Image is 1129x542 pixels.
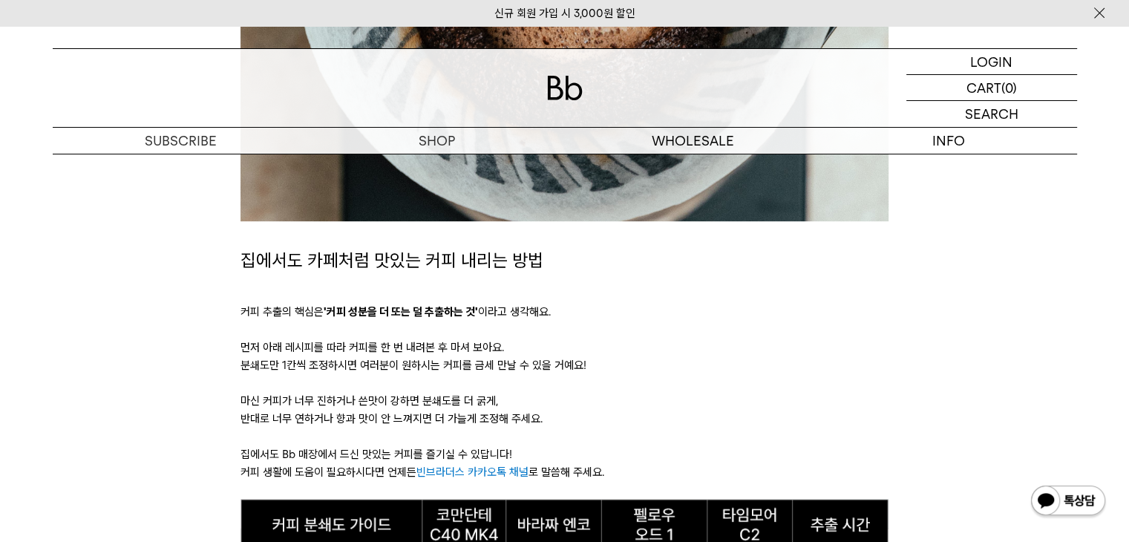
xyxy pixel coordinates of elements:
p: INFO [821,128,1077,154]
a: 신규 회원 가입 시 3,000원 할인 [494,7,635,20]
p: 분쇄도만 1칸씩 조정하시면 여러분이 원하시는 커피를 금세 만날 수 있을 거예요! [240,356,889,374]
p: 반대로 너무 연하거나 향과 맛이 안 느껴지면 더 가늘게 조정해 주세요. [240,410,889,428]
p: (0) [1001,75,1017,100]
a: SHOP [309,128,565,154]
p: 먼저 아래 레시피를 따라 커피를 한 번 내려본 후 마셔 보아요. [240,339,889,356]
a: SUBSCRIBE [53,128,309,154]
img: 로고 [547,76,583,100]
p: 집에서도 Bb 매장에서 드신 맛있는 커피를 즐기실 수 있답니다! [240,445,889,463]
p: CART [966,75,1001,100]
p: LOGIN [970,49,1012,74]
p: 커피 추출의 핵심은 이라고 생각해요. [240,303,889,321]
p: SEARCH [965,101,1018,127]
a: CART (0) [906,75,1077,101]
a: 빈브라더스 카카오톡 채널 [416,466,528,479]
img: 카카오톡 채널 1:1 채팅 버튼 [1030,484,1107,520]
p: WHOLESALE [565,128,821,154]
a: LOGIN [906,49,1077,75]
p: 마신 커피가 너무 진하거나 쓴맛이 강하면 분쇄도를 더 굵게, [240,392,889,410]
b: '커피 성분을 더 또는 덜 추출하는 것' [324,305,478,319]
p: 커피 생활에 도움이 필요하시다면 언제든 로 말씀해 주세요. [240,463,889,481]
span: 집에서도 카페처럼 맛있는 커피 내리는 방법 [240,249,543,271]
